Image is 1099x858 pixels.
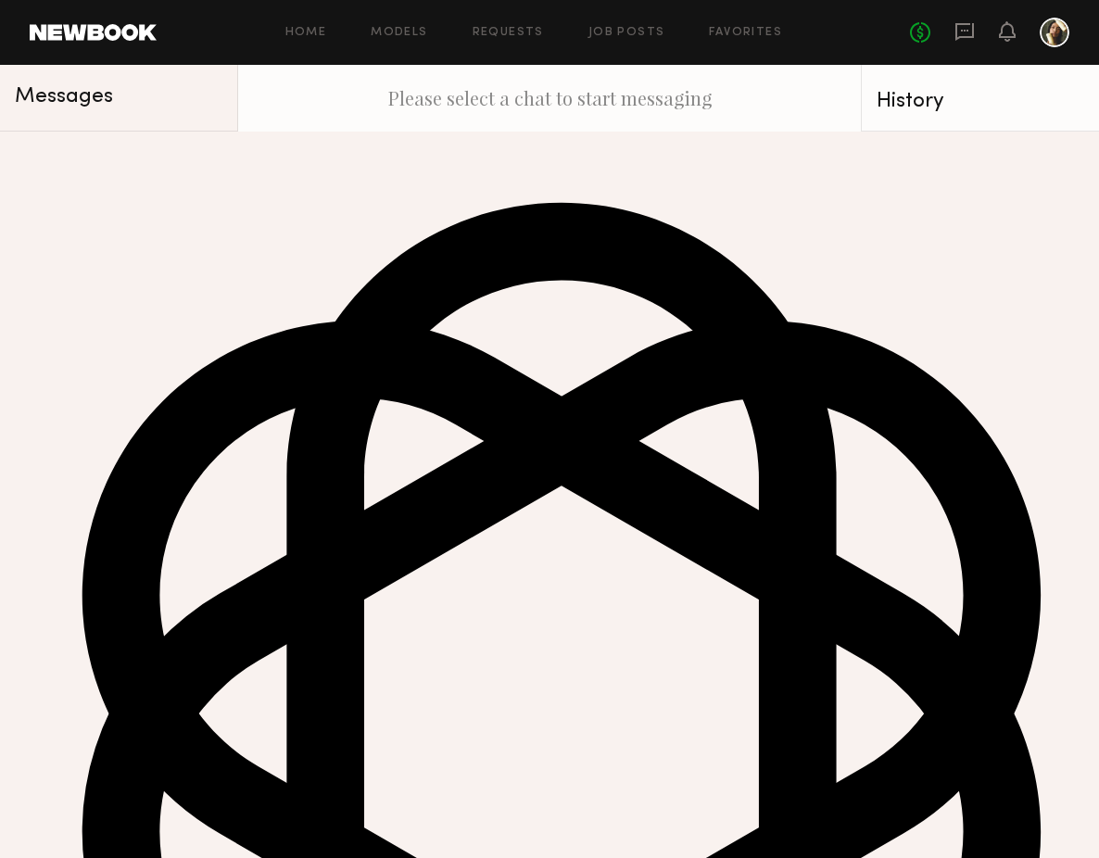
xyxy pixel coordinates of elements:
a: Job Posts [588,27,665,39]
div: Please select a chat to start messaging [238,65,861,132]
a: Models [371,27,427,39]
a: Home [285,27,327,39]
a: Favorites [709,27,782,39]
span: Messages [15,86,113,107]
div: History [877,91,1084,112]
a: Requests [473,27,544,39]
